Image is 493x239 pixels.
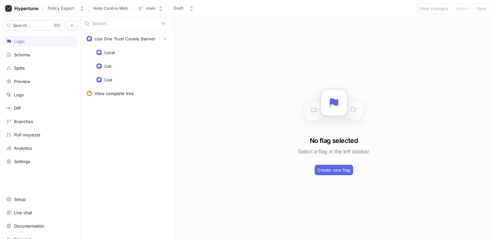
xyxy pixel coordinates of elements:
div: Logs [14,92,24,97]
div: Live chat [14,210,32,215]
div: View complete tree [95,91,134,96]
div: Live [104,77,112,82]
span: Save [476,7,486,10]
div: Schema [14,52,30,57]
button: View changes [416,3,451,14]
div: Draft [173,6,184,11]
div: Setup [14,197,26,202]
span: Reset [456,7,468,10]
div: Policy Expert [48,6,74,11]
div: Uat [104,63,111,69]
button: Search...K [3,20,65,31]
button: Create new flag [315,165,353,175]
button: main [135,3,166,14]
div: Analytics [14,146,32,151]
h5: Select a flag in the left sidebar [298,146,369,157]
h3: No flag selected [310,136,358,146]
div: Branches [14,119,33,124]
button: Draft [171,3,197,14]
div: K [52,22,62,29]
div: Local [104,50,115,55]
div: Documentation [14,223,44,229]
div: Diff [14,105,21,111]
div: Splits [14,65,25,71]
button: Reset [454,3,471,14]
a: Documentation [3,220,77,232]
button: Policy Expert [45,3,87,14]
span: Help Centre Web [93,6,128,10]
input: Search... [92,21,158,27]
span: Create new flag [318,168,350,172]
span: View changes [419,7,448,10]
div: Settings [14,159,30,164]
div: Logic [14,39,25,44]
span: Search... [13,23,31,27]
div: main [146,6,156,11]
button: Save [473,3,489,14]
div: Pull requests [14,132,40,137]
div: Preview [14,79,30,84]
div: Use One Trust Cookie Banner [95,36,156,41]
